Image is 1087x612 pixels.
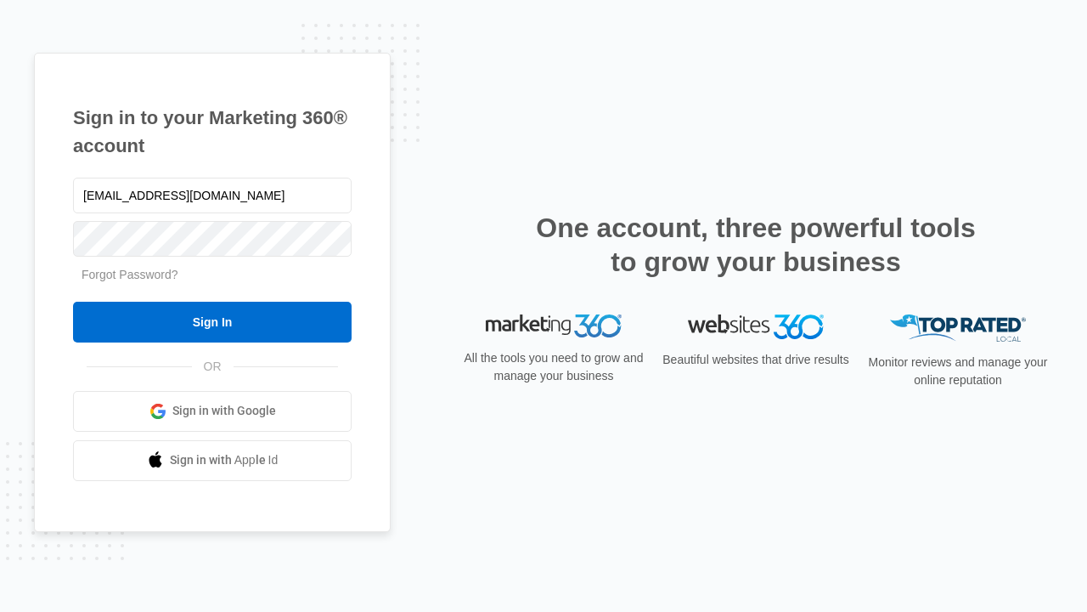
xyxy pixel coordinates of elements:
[192,358,234,376] span: OR
[688,314,824,339] img: Websites 360
[73,302,352,343] input: Sign In
[661,351,851,369] p: Beautiful websites that drive results
[890,314,1026,343] img: Top Rated Local
[459,349,649,385] p: All the tools you need to grow and manage your business
[73,178,352,213] input: Email
[73,104,352,160] h1: Sign in to your Marketing 360® account
[73,440,352,481] a: Sign in with Apple Id
[172,402,276,420] span: Sign in with Google
[531,211,981,279] h2: One account, three powerful tools to grow your business
[73,391,352,432] a: Sign in with Google
[486,314,622,338] img: Marketing 360
[170,451,279,469] span: Sign in with Apple Id
[863,354,1053,389] p: Monitor reviews and manage your online reputation
[82,268,178,281] a: Forgot Password?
